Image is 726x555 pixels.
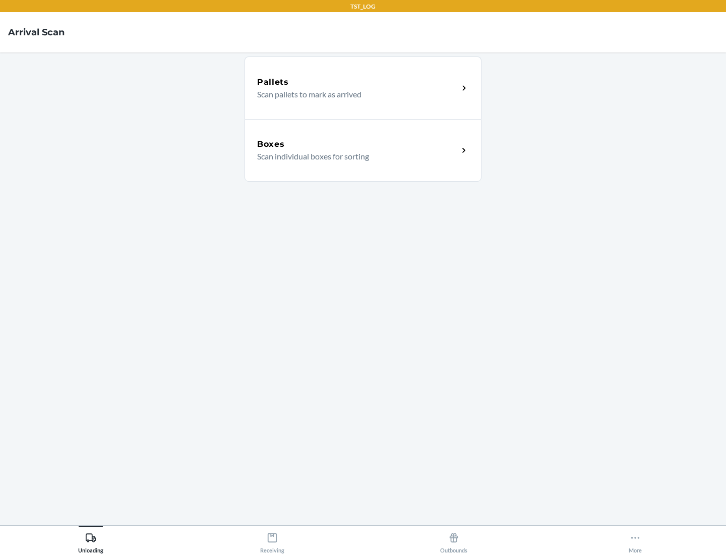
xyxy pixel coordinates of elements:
h5: Pallets [257,76,289,88]
a: BoxesScan individual boxes for sorting [245,119,481,182]
div: Unloading [78,528,103,553]
p: Scan individual boxes for sorting [257,150,450,162]
p: TST_LOG [350,2,376,11]
h4: Arrival Scan [8,26,65,39]
h5: Boxes [257,138,285,150]
div: More [629,528,642,553]
a: PalletsScan pallets to mark as arrived [245,57,481,119]
button: More [544,526,726,553]
button: Receiving [181,526,363,553]
div: Receiving [260,528,284,553]
div: Outbounds [440,528,467,553]
p: Scan pallets to mark as arrived [257,88,450,100]
button: Outbounds [363,526,544,553]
